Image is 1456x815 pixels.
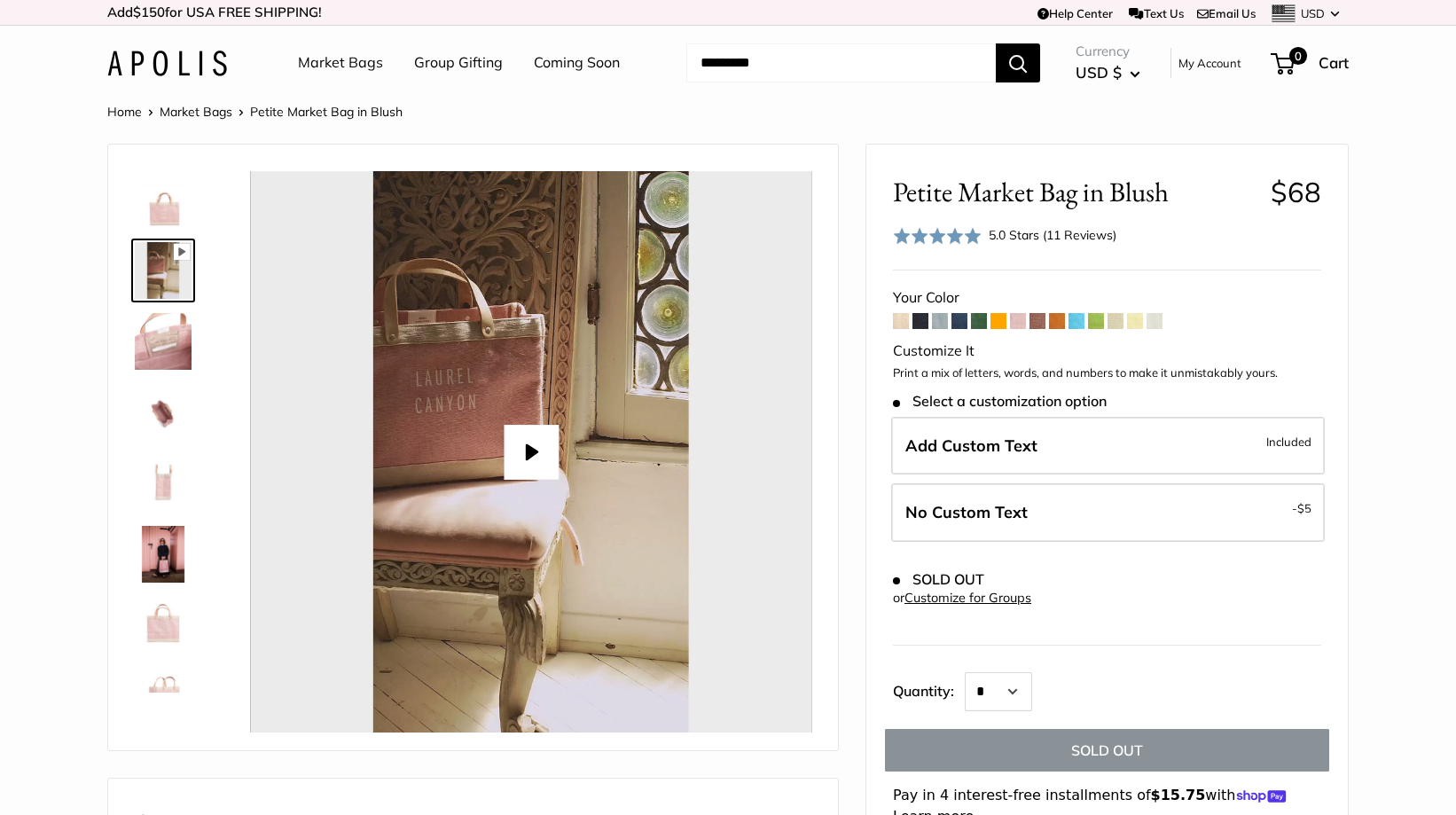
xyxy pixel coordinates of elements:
a: description_Bird's eye view [131,380,195,444]
span: SOLD OUT [893,571,984,588]
span: Petite Market Bag in Blush [250,104,403,120]
span: $150 [133,4,165,20]
a: Petite Market Bag in Blush [131,310,195,373]
a: description_Seal of authenticity printed on the backside of every bag. [131,593,195,657]
span: No Custom Text [905,502,1028,522]
p: Print a mix of letters, words, and numbers to make it unmistakably yours. [893,364,1321,382]
a: description_Our first ever Blush Collection [131,168,195,231]
img: description_Seal of authenticity printed on the backside of every bag. [135,597,192,654]
img: description_Bird's eye view [135,384,192,441]
div: Customize It [893,338,1321,364]
input: Search... [686,43,996,82]
div: 5.0 Stars (11 Reviews) [989,225,1116,245]
label: Quantity: [893,667,965,711]
a: Customize for Groups [904,590,1031,606]
a: Text Us [1129,6,1183,20]
a: Home [107,104,142,120]
div: 5.0 Stars (11 Reviews) [893,223,1116,248]
a: Help Center [1037,6,1113,20]
nav: Breadcrumb [107,100,403,123]
label: Leave Blank [891,483,1325,542]
a: Group Gifting [414,50,503,76]
button: SOLD OUT [885,729,1329,772]
a: My Account [1178,52,1241,74]
a: Email Us [1197,6,1256,20]
a: Coming Soon [534,50,620,76]
span: 0 [1289,47,1307,65]
span: USD $ [1076,63,1122,82]
a: 0 Cart [1272,49,1349,77]
span: Petite Market Bag in Blush [893,176,1257,208]
button: Search [996,43,1040,82]
a: Market Bags [160,104,232,120]
img: description_Our first ever Blush Collection [135,171,192,228]
span: Add Custom Text [905,435,1037,456]
a: Petite Market Bag in Blush [131,664,195,728]
span: USD [1301,6,1325,20]
img: Petite Market Bag in Blush [135,242,192,299]
div: or [893,586,1031,610]
span: $5 [1297,501,1311,515]
div: Your Color [893,285,1321,311]
a: Market Bags [298,50,383,76]
span: Cart [1319,53,1349,72]
span: Select a customization option [893,393,1107,410]
a: Petite Market Bag in Blush [131,451,195,515]
button: Play [504,425,559,480]
label: Add Custom Text [891,417,1325,475]
img: Petite Market Bag in Blush [135,455,192,512]
a: description_Effortless style wherever you go [131,522,195,586]
span: Included [1266,431,1311,452]
img: Petite Market Bag in Blush [135,313,192,370]
span: $68 [1271,175,1321,209]
a: Petite Market Bag in Blush [131,239,195,302]
span: - [1292,498,1311,519]
img: Petite Market Bag in Blush [135,668,192,725]
img: description_Effortless style wherever you go [135,526,192,583]
span: Currency [1076,39,1140,64]
img: Apolis [107,51,227,76]
button: USD $ [1076,59,1140,87]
